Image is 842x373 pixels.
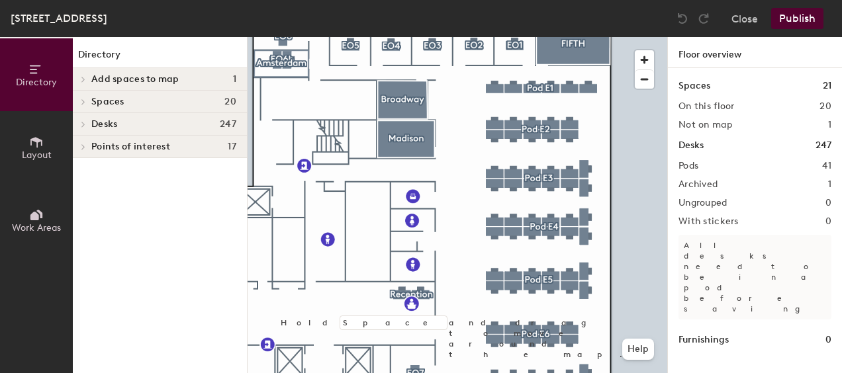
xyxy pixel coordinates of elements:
h1: Directory [73,48,247,68]
h1: 247 [816,138,831,153]
h1: Furnishings [678,333,729,347]
button: Close [731,8,758,29]
span: Directory [16,77,57,88]
h2: 0 [825,198,831,208]
p: All desks need to be in a pod before saving [678,235,831,319]
span: 1 [233,74,236,85]
h1: Floor overview [668,37,842,68]
h2: 20 [819,101,831,112]
span: 17 [228,142,236,152]
img: Redo [697,12,710,25]
img: Undo [676,12,689,25]
h1: 0 [825,333,831,347]
span: Points of interest [91,142,170,152]
span: 247 [220,119,236,130]
h1: 21 [823,79,831,93]
h2: With stickers [678,216,739,227]
span: 20 [224,97,236,107]
span: Layout [22,149,52,161]
button: Publish [771,8,823,29]
span: Desks [91,119,117,130]
h2: Archived [678,179,718,190]
div: [STREET_ADDRESS] [11,10,107,26]
h2: 1 [828,120,831,130]
h1: Desks [678,138,704,153]
span: Work Areas [12,222,61,233]
span: Add spaces to map [91,74,179,85]
span: Spaces [91,97,124,107]
h2: 1 [828,179,831,190]
h2: Ungrouped [678,198,727,208]
button: Help [622,339,654,360]
h2: 41 [822,161,831,171]
h2: 0 [825,216,831,227]
h2: On this floor [678,101,735,112]
h2: Pods [678,161,698,171]
h1: Spaces [678,79,710,93]
h2: Not on map [678,120,732,130]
